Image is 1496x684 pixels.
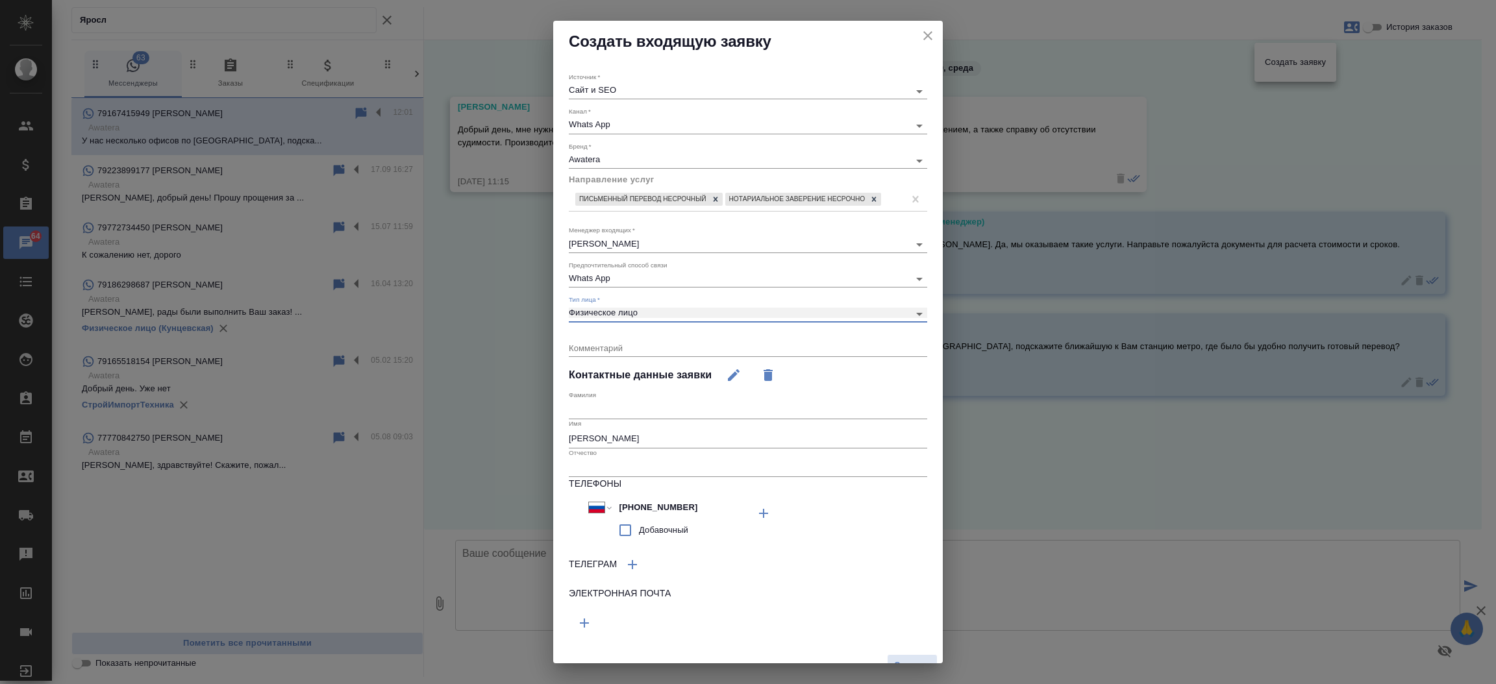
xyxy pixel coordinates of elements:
label: Отчество [569,449,597,456]
button: close [918,26,938,45]
div: Whats App [569,273,927,283]
div: Нотариальное заверение несрочно [725,193,867,206]
label: Бренд [569,143,592,149]
span: Создать [894,658,930,673]
button: Open [910,236,929,254]
input: ✎ Введи что-нибудь [614,498,728,517]
h6: Электронная почта [569,587,927,601]
h6: Телефоны [569,477,927,491]
button: Добавить [617,549,648,580]
span: Направление услуг [569,175,654,184]
span: Добавочный [639,524,688,537]
button: Редактировать [718,360,749,391]
label: Источник [569,74,600,80]
button: Добавить [569,607,600,639]
button: Создать [887,654,938,677]
div: Сайт и SEO [569,85,927,95]
label: Имя [569,421,581,427]
h6: Телеграм [569,557,617,572]
label: Канал [569,108,591,115]
label: Тип лица [569,297,600,303]
div: Физическое лицо [569,308,927,317]
label: Менеджер входящих [569,227,635,234]
button: Удалить [753,360,784,391]
div: Awatera [569,154,927,164]
h4: Контактные данные заявки [569,367,712,383]
h2: Создать входящую заявку [569,31,927,52]
label: Предпочтительный способ связи [569,262,667,268]
div: Письменный перевод несрочный [575,193,708,206]
label: Фамилия [569,391,596,398]
button: Добавить [748,498,779,529]
div: Whats App [569,119,927,129]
